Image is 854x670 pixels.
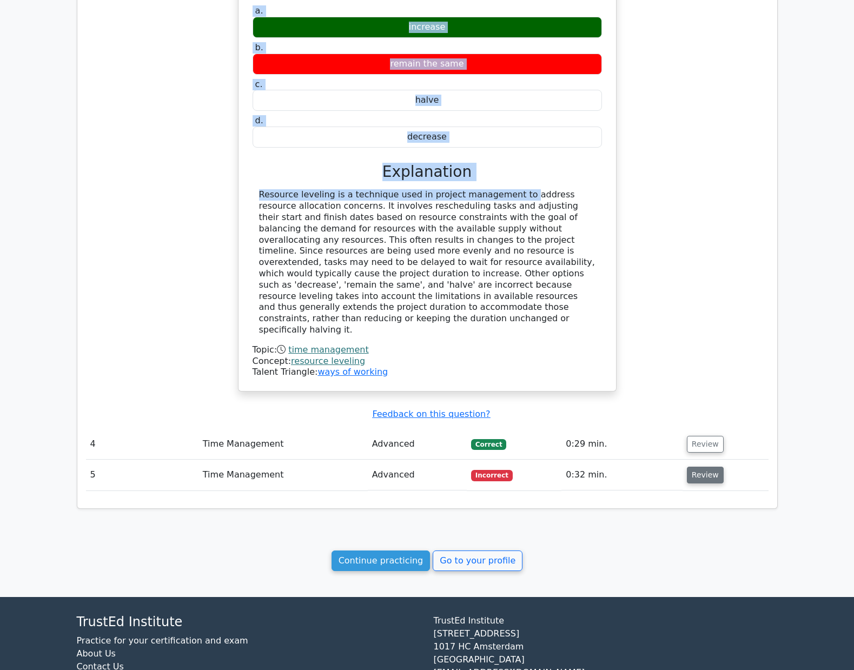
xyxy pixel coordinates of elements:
td: Advanced [368,429,467,460]
div: Topic: [253,344,602,356]
a: ways of working [317,367,388,377]
div: increase [253,17,602,38]
div: remain the same [253,54,602,75]
a: time management [288,344,368,355]
a: Continue practicing [332,550,431,571]
a: Practice for your certification and exam [77,635,248,646]
td: Time Management [198,460,368,490]
td: 0:29 min. [561,429,683,460]
td: Time Management [198,429,368,460]
a: Go to your profile [433,550,522,571]
span: Correct [471,439,506,450]
span: a. [255,5,263,16]
span: c. [255,79,263,89]
div: Talent Triangle: [253,344,602,378]
h3: Explanation [259,163,595,181]
td: 5 [86,460,198,490]
span: b. [255,42,263,52]
td: Advanced [368,460,467,490]
div: decrease [253,127,602,148]
h4: TrustEd Institute [77,614,421,630]
button: Review [687,467,724,483]
div: Concept: [253,356,602,367]
span: d. [255,115,263,125]
td: 0:32 min. [561,460,683,490]
button: Review [687,436,724,453]
a: About Us [77,648,116,659]
span: Incorrect [471,470,513,481]
div: halve [253,90,602,111]
a: resource leveling [291,356,365,366]
td: 4 [86,429,198,460]
div: Resource leveling is a technique used in project management to address resource allocation concer... [259,189,595,335]
a: Feedback on this question? [372,409,490,419]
